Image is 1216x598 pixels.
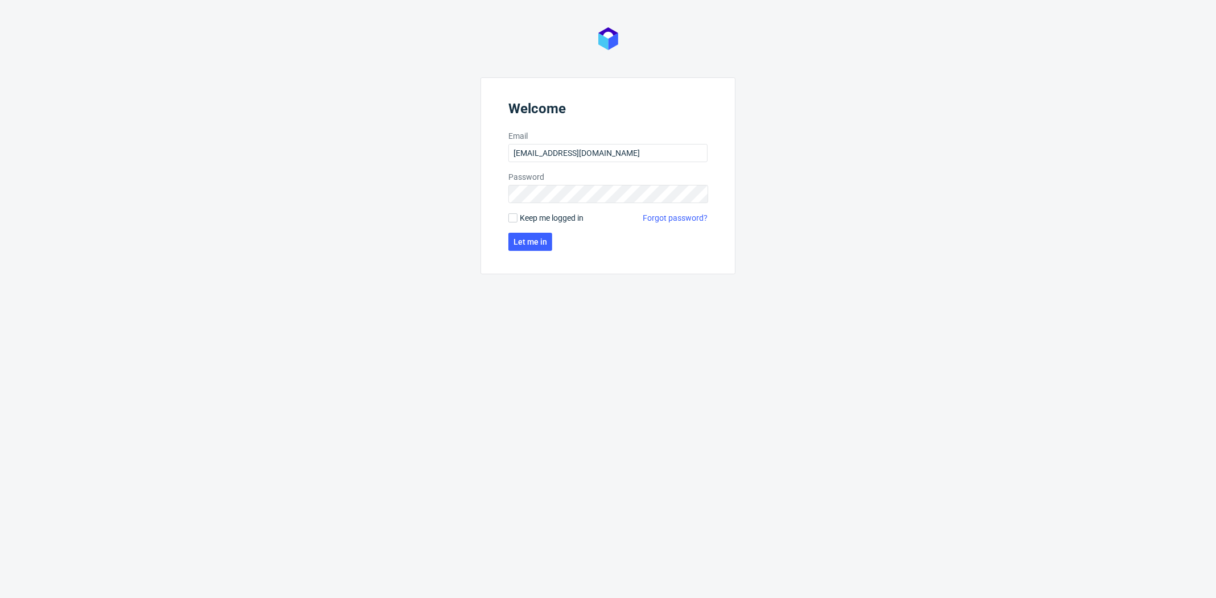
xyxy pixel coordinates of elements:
[508,233,552,251] button: Let me in
[508,130,708,142] label: Email
[508,101,708,121] header: Welcome
[508,171,708,183] label: Password
[643,212,708,224] a: Forgot password?
[513,238,547,246] span: Let me in
[508,144,708,162] input: you@youremail.com
[520,212,584,224] span: Keep me logged in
